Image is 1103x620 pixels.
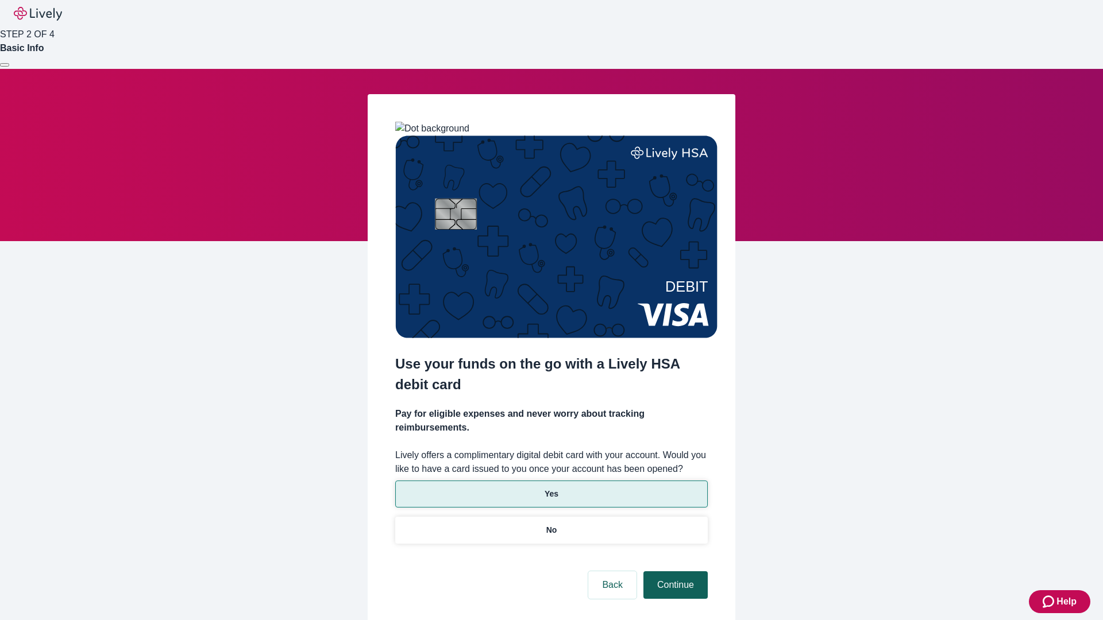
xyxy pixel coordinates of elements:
[395,407,708,435] h4: Pay for eligible expenses and never worry about tracking reimbursements.
[643,571,708,599] button: Continue
[395,354,708,395] h2: Use your funds on the go with a Lively HSA debit card
[1043,595,1056,609] svg: Zendesk support icon
[545,488,558,500] p: Yes
[395,517,708,544] button: No
[1056,595,1077,609] span: Help
[395,135,718,338] img: Debit card
[14,7,62,21] img: Lively
[1029,590,1090,613] button: Zendesk support iconHelp
[588,571,637,599] button: Back
[395,122,469,135] img: Dot background
[546,524,557,536] p: No
[395,480,708,507] button: Yes
[395,448,708,476] label: Lively offers a complimentary digital debit card with your account. Would you like to have a card...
